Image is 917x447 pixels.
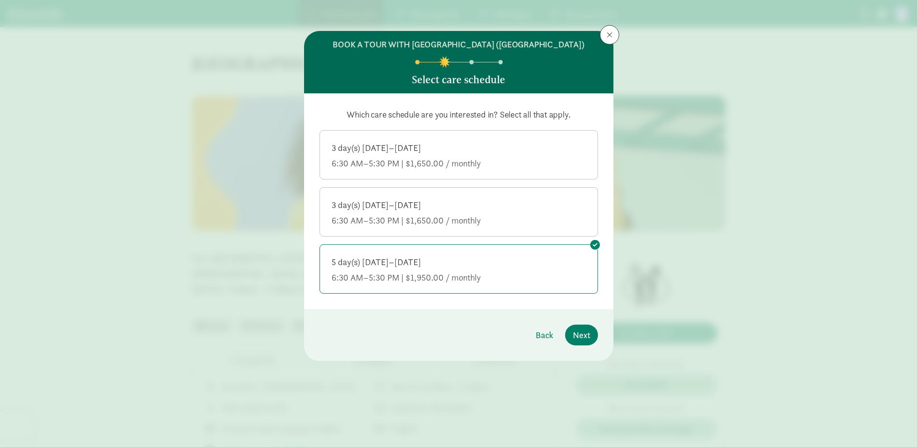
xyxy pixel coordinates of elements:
div: 6:30 AM–5:30 PM | $1,950.00 / monthly [332,272,586,283]
div: 6:30 AM–5:30 PM | $1,650.00 / monthly [332,158,586,169]
span: Next [573,328,590,342]
button: Next [565,325,598,345]
div: 3 day(s) [DATE]–[DATE] [332,142,586,154]
h5: Select care schedule [412,74,505,86]
div: 5 day(s) [DATE]–[DATE] [332,256,586,268]
div: 6:30 AM–5:30 PM | $1,650.00 / monthly [332,215,586,226]
button: Back [528,325,561,345]
div: 3 day(s) [DATE]–[DATE] [332,199,586,211]
span: Back [536,328,553,342]
h6: BOOK A TOUR WITH [GEOGRAPHIC_DATA] ([GEOGRAPHIC_DATA]) [333,39,584,50]
p: Which care schedule are you interested in? Select all that apply. [320,109,598,120]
